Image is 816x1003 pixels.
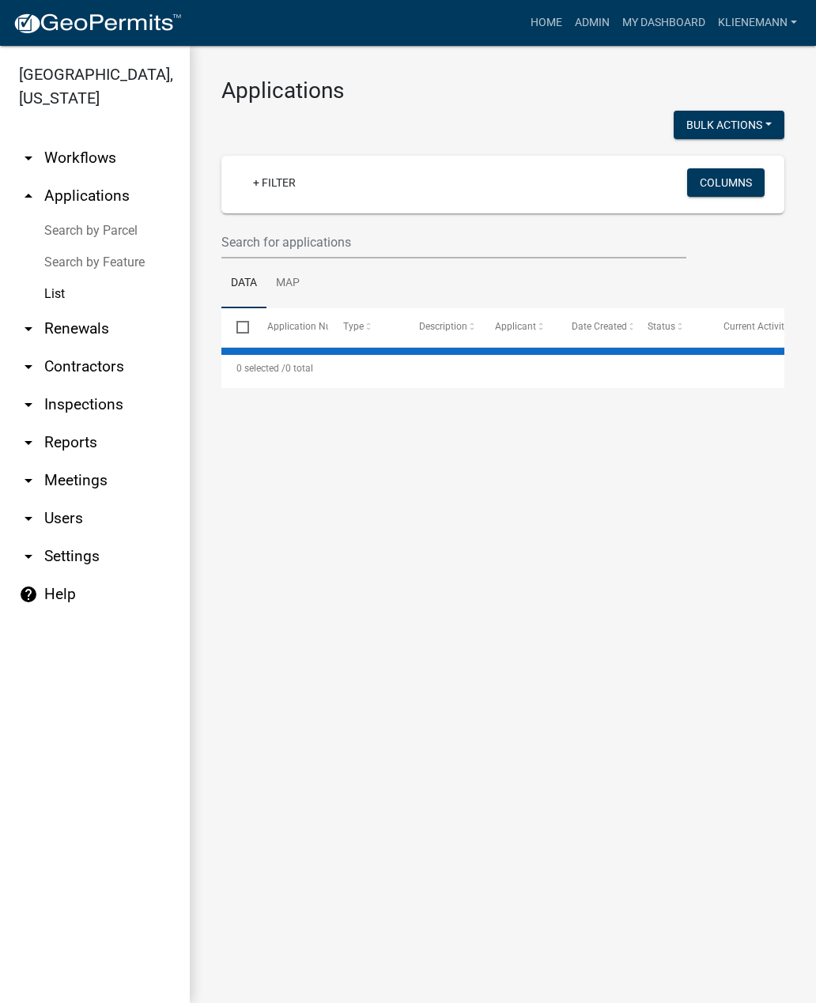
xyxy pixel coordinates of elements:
span: Status [648,321,675,332]
span: Date Created [572,321,627,332]
i: arrow_drop_down [19,395,38,414]
input: Search for applications [221,226,686,258]
datatable-header-cell: Status [633,308,708,346]
a: Admin [569,8,616,38]
datatable-header-cell: Applicant [480,308,556,346]
i: arrow_drop_down [19,433,38,452]
span: Current Activity [723,321,789,332]
datatable-header-cell: Description [404,308,480,346]
a: Map [266,258,309,309]
datatable-header-cell: Type [328,308,404,346]
i: arrow_drop_up [19,187,38,206]
h3: Applications [221,77,784,104]
i: arrow_drop_down [19,149,38,168]
button: Bulk Actions [674,111,784,139]
i: arrow_drop_down [19,471,38,490]
datatable-header-cell: Application Number [251,308,327,346]
span: Applicant [495,321,536,332]
datatable-header-cell: Select [221,308,251,346]
datatable-header-cell: Current Activity [708,308,784,346]
span: Description [419,321,467,332]
i: arrow_drop_down [19,509,38,528]
datatable-header-cell: Date Created [556,308,632,346]
i: help [19,585,38,604]
a: + Filter [240,168,308,197]
span: Application Number [267,321,353,332]
span: Type [343,321,364,332]
div: 0 total [221,349,784,388]
span: 0 selected / [236,363,285,374]
i: arrow_drop_down [19,547,38,566]
a: My Dashboard [616,8,712,38]
a: Home [524,8,569,38]
i: arrow_drop_down [19,357,38,376]
a: Data [221,258,266,309]
a: klienemann [712,8,803,38]
i: arrow_drop_down [19,319,38,338]
button: Columns [687,168,765,197]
